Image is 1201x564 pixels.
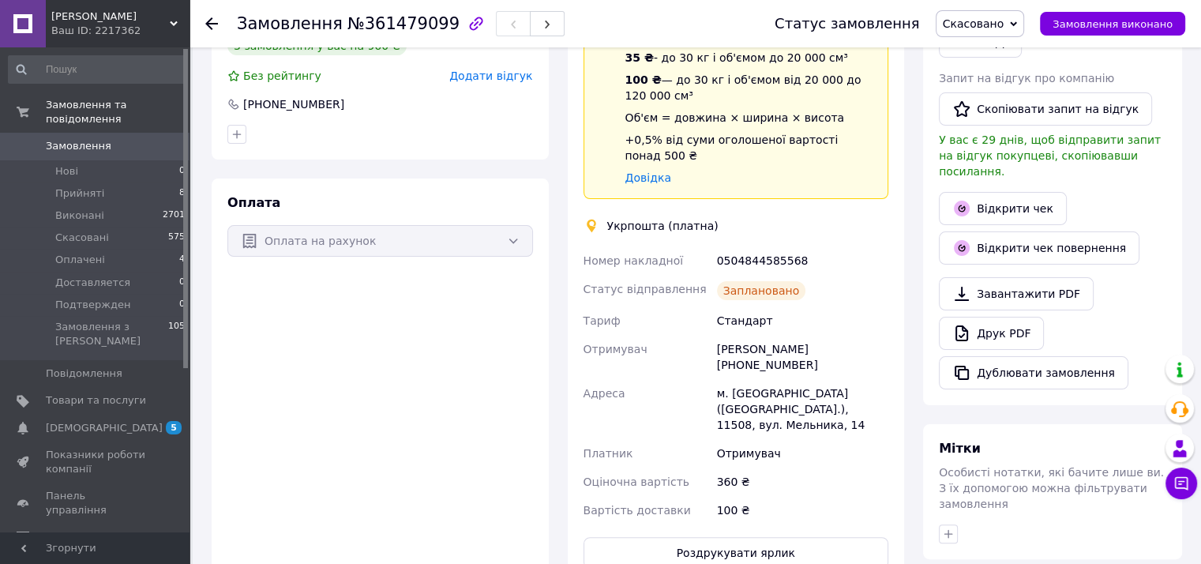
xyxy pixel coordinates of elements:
[714,379,891,439] div: м. [GEOGRAPHIC_DATA] ([GEOGRAPHIC_DATA].), 11508, вул. Мельника, 14
[237,14,343,33] span: Замовлення
[939,356,1128,389] button: Дублювати замовлення
[51,24,190,38] div: Ваш ID: 2217362
[179,164,185,179] span: 0
[46,98,190,126] span: Замовлення та повідомлення
[939,72,1114,85] span: Запит на відгук про компанію
[1053,18,1173,30] span: Замовлення виконано
[603,218,722,234] div: Укрпошта (платна)
[179,253,185,267] span: 4
[584,343,647,355] span: Отримувач
[179,298,185,312] span: 0
[242,96,346,112] div: [PHONE_NUMBER]
[714,439,891,468] div: Отримувач
[55,298,130,312] span: Подтвержден
[179,276,185,290] span: 0
[584,387,625,400] span: Адреса
[168,320,185,348] span: 105
[714,306,891,335] div: Стандарт
[584,254,684,267] span: Номер накладної
[46,448,146,476] span: Показники роботи компанії
[625,73,662,86] span: 100 ₴
[205,16,218,32] div: Повернутися назад
[939,277,1094,310] a: Завантажити PDF
[46,367,122,381] span: Повідомлення
[46,421,163,435] span: [DEMOGRAPHIC_DATA]
[625,50,876,66] div: - до 30 кг і об'ємом до 20 000 см³
[717,281,806,300] div: Заплановано
[714,496,891,525] div: 100 ₴
[584,447,633,460] span: Платник
[939,92,1152,126] button: Скопіювати запит на відгук
[166,421,182,434] span: 5
[179,186,185,201] span: 8
[939,192,1067,225] a: Відкрити чек
[46,489,146,517] span: Панель управління
[55,164,78,179] span: Нові
[714,335,891,379] div: [PERSON_NAME] [PHONE_NUMBER]
[714,246,891,275] div: 0504844585568
[939,231,1139,265] a: Відкрити чек повернення
[584,476,689,488] span: Оціночна вартість
[449,70,532,82] span: Додати відгук
[943,17,1004,30] span: Скасовано
[55,276,130,290] span: Доставляется
[55,209,104,223] span: Виконані
[775,16,920,32] div: Статус замовлення
[625,110,876,126] div: Об'єм = довжина × ширина × висота
[625,72,876,103] div: — до 30 кг і об'ємом від 20 000 до 120 000 см³
[168,231,185,245] span: 575
[46,139,111,153] span: Замовлення
[55,253,105,267] span: Оплачені
[243,70,321,82] span: Без рейтингу
[46,531,87,545] span: Відгуки
[625,51,654,64] span: 35 ₴
[51,9,170,24] span: Верміферма КОБЬЯРИН
[55,320,168,348] span: Замовлення з [PERSON_NAME]
[46,393,146,408] span: Товари та послуги
[625,171,671,184] a: Довідка
[625,132,876,164] div: +0,5% від суми оголошеної вартості понад 500 ₴
[939,441,981,456] span: Мітки
[1040,12,1185,36] button: Замовлення виконано
[347,14,460,33] span: №361479099
[584,314,621,327] span: Тариф
[227,195,280,210] span: Оплата
[714,468,891,496] div: 360 ₴
[939,133,1161,178] span: У вас є 29 днів, щоб відправити запит на відгук покупцеві, скопіювавши посилання.
[163,209,185,223] span: 2701
[55,186,104,201] span: Прийняті
[1165,468,1197,499] button: Чат з покупцем
[584,283,707,295] span: Статус відправлення
[8,55,186,84] input: Пошук
[939,317,1044,350] a: Друк PDF
[584,504,691,517] span: Вартість доставки
[55,231,109,245] span: Скасовані
[939,466,1164,510] span: Особисті нотатки, які бачите лише ви. З їх допомогою можна фільтрувати замовлення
